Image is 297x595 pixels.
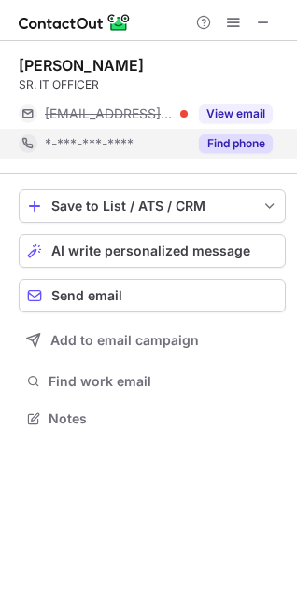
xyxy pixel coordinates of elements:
[19,279,286,312] button: Send email
[19,56,144,75] div: [PERSON_NAME]
[49,410,278,427] span: Notes
[51,288,122,303] span: Send email
[45,105,174,122] span: [EMAIL_ADDRESS][DOMAIN_NAME]
[19,189,286,223] button: save-profile-one-click
[199,104,273,123] button: Reveal Button
[51,199,253,214] div: Save to List / ATS / CRM
[51,243,250,258] span: AI write personalized message
[19,324,286,357] button: Add to email campaign
[19,11,131,34] img: ContactOut v5.3.10
[49,373,278,390] span: Find work email
[19,406,286,432] button: Notes
[19,76,286,93] div: SR. IT OFFICER
[19,368,286,394] button: Find work email
[199,134,273,153] button: Reveal Button
[19,234,286,268] button: AI write personalized message
[50,333,199,348] span: Add to email campaign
